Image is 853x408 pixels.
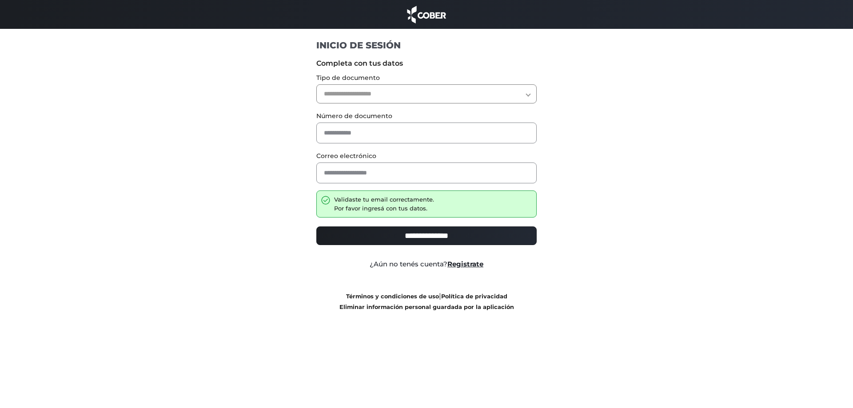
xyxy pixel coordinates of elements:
label: Correo electrónico [316,151,537,161]
a: Registrate [447,260,483,268]
img: cober_marca.png [405,4,448,24]
label: Número de documento [316,111,537,121]
a: Términos y condiciones de uso [346,293,439,300]
a: Eliminar información personal guardada por la aplicación [339,304,514,310]
a: Política de privacidad [441,293,507,300]
div: ¿Aún no tenés cuenta? [310,259,544,269]
h1: INICIO DE SESIÓN [316,40,537,51]
label: Tipo de documento [316,73,537,83]
label: Completa con tus datos [316,58,537,69]
div: Validaste tu email correctamente. Por favor ingresá con tus datos. [334,195,434,213]
div: | [310,291,544,312]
